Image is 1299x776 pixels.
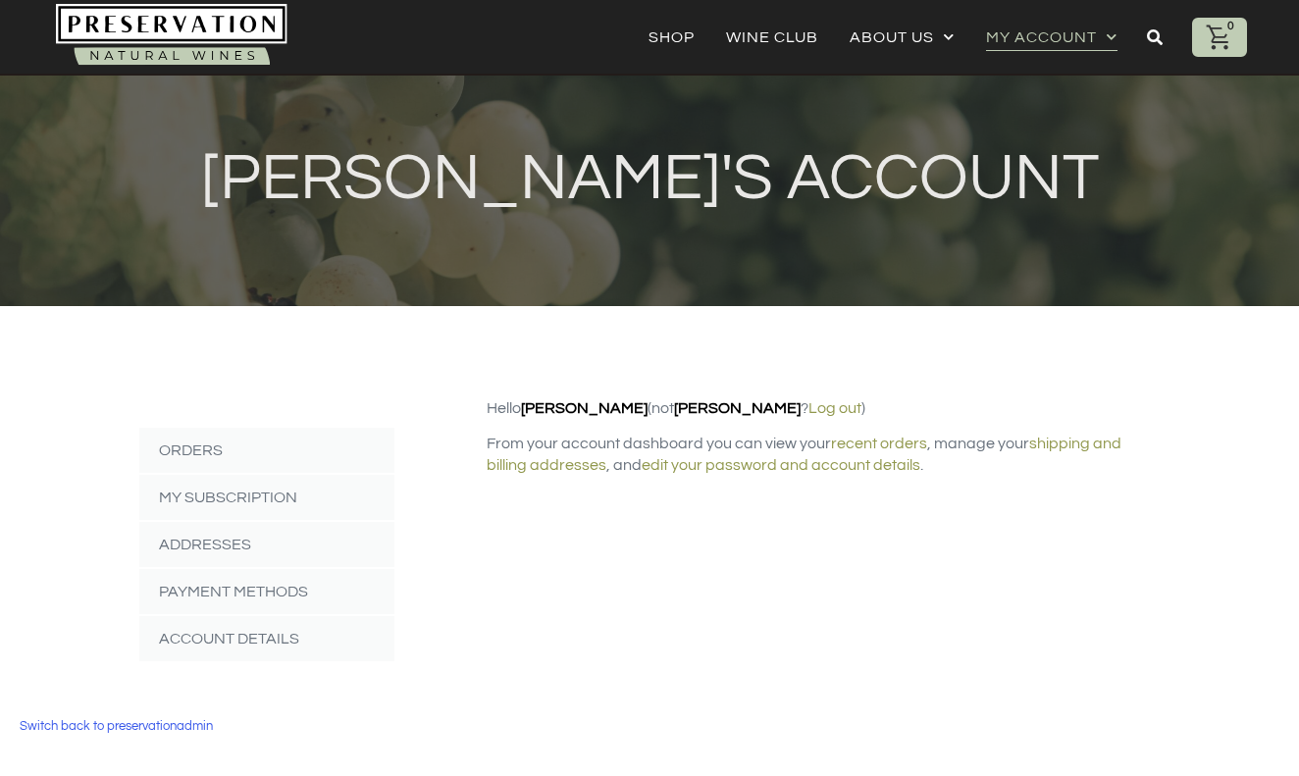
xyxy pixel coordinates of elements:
[139,475,394,520] a: My Subscription
[649,24,1117,51] nav: Menu
[487,397,1129,419] p: Hello (not ? )
[674,400,801,416] strong: [PERSON_NAME]
[139,428,394,473] a: Orders
[58,146,1242,211] h2: [PERSON_NAME]'s Account
[649,24,695,51] a: Shop
[139,616,394,661] a: Account Details
[642,457,920,473] a: edit your password and account details
[726,24,818,51] a: Wine Club
[56,4,287,70] img: Natural-organic-biodynamic-wine
[487,433,1129,476] p: From your account dashboard you can view your , manage your , and .
[139,569,394,614] a: Payment methods
[1221,18,1239,35] div: 0
[986,24,1117,51] a: My account
[850,24,955,51] a: About Us
[139,522,394,567] a: Addresses
[10,711,223,741] a: Switch back to preservationadmin
[808,400,861,416] a: Log out
[521,400,648,416] strong: [PERSON_NAME]
[831,436,927,451] a: recent orders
